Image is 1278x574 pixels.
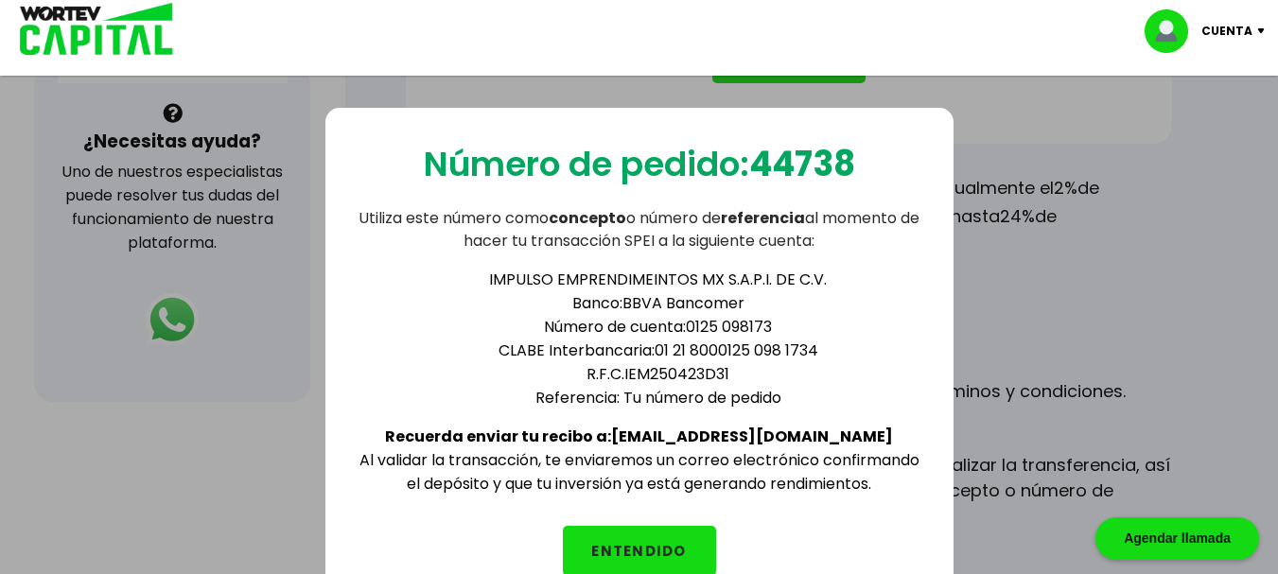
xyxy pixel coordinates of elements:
[394,339,923,362] li: CLABE Interbancaria: 01 21 8000125 098 1734
[549,207,626,229] b: concepto
[356,207,923,252] p: Utiliza este número como o número de al momento de hacer tu transacción SPEI a la siguiente cuenta:
[394,315,923,339] li: Número de cuenta: 0125 098173
[424,138,855,190] p: Número de pedido:
[394,268,923,291] li: IMPULSO EMPRENDIMEINTOS MX S.A.P.I. DE C.V.
[385,426,893,447] b: Recuerda enviar tu recibo a: [EMAIL_ADDRESS][DOMAIN_NAME]
[394,291,923,315] li: Banco: BBVA Bancomer
[1201,17,1252,45] p: Cuenta
[394,386,923,409] li: Referencia: Tu número de pedido
[1145,9,1201,53] img: profile-image
[721,207,805,229] b: referencia
[394,362,923,386] li: R.F.C. IEM250423D31
[1095,517,1259,560] div: Agendar llamada
[356,252,923,496] div: Al validar la transacción, te enviaremos un correo electrónico confirmando el depósito y que tu i...
[1252,28,1278,34] img: icon-down
[749,140,855,188] b: 44738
